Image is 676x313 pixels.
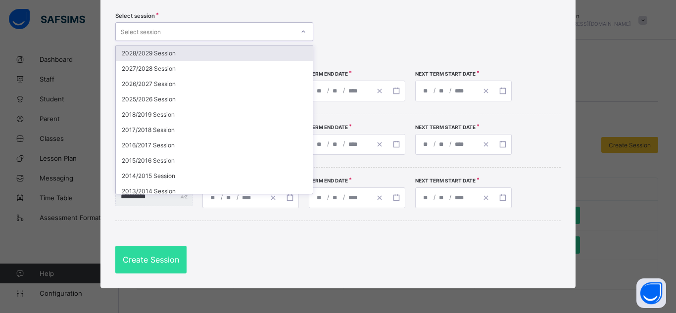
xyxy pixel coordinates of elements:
[116,153,313,168] div: 2015/2016 Session
[326,193,330,201] span: /
[309,124,348,130] span: Term End Date
[236,193,240,201] span: /
[116,183,313,199] div: 2013/2014 Session
[433,86,436,94] span: /
[116,137,313,153] div: 2016/2017 Session
[342,86,346,94] span: /
[309,178,348,183] span: Term End Date
[309,71,348,77] span: Term End Date
[116,107,313,122] div: 2018/2019 Session
[123,255,179,265] span: Create Session
[415,71,476,77] span: Next Term Start Date
[116,122,313,137] div: 2017/2018 Session
[326,86,330,94] span: /
[326,139,330,148] span: /
[433,139,436,148] span: /
[448,86,452,94] span: /
[415,124,476,130] span: Next Term Start Date
[116,168,313,183] div: 2014/2015 Session
[121,22,161,41] div: Select session
[415,178,476,183] span: Next Term Start Date
[220,193,224,201] span: /
[448,193,452,201] span: /
[342,139,346,148] span: /
[342,193,346,201] span: /
[636,278,666,308] button: Open asap
[116,76,313,91] div: 2026/2027 Session
[116,61,313,76] div: 2027/2028 Session
[116,91,313,107] div: 2025/2026 Session
[116,45,313,61] div: 2028/2029 Session
[115,12,155,19] span: Select session
[433,193,436,201] span: /
[448,139,452,148] span: /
